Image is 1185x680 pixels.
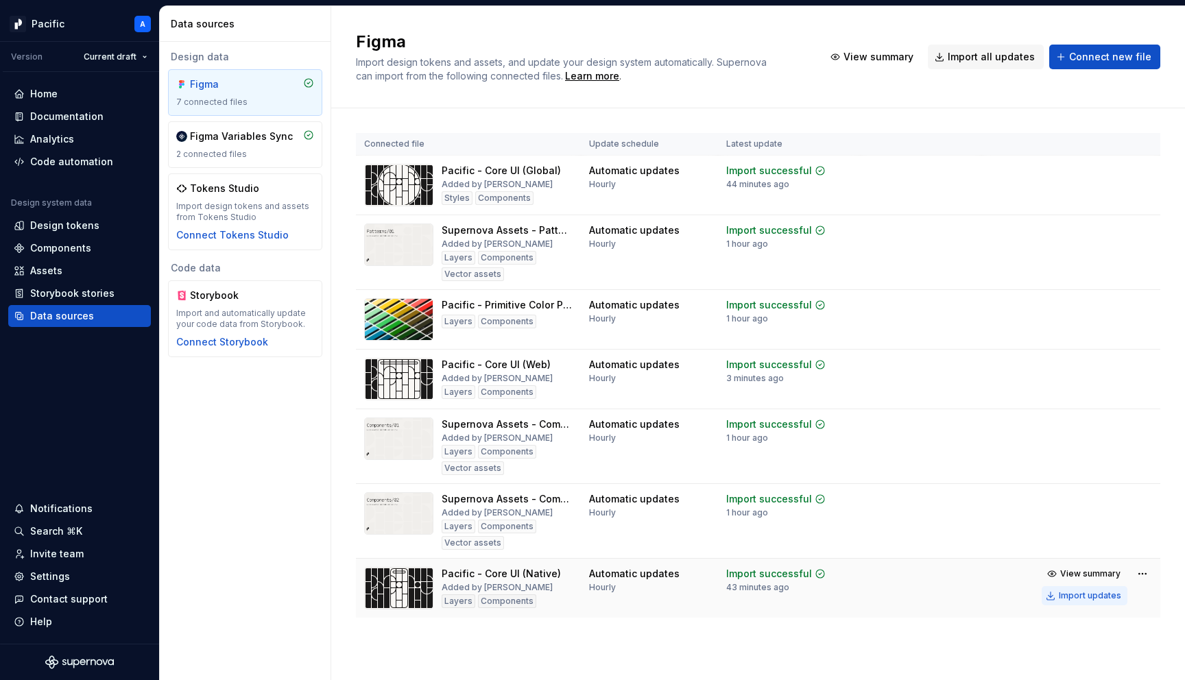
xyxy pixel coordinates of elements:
[589,358,680,372] div: Automatic updates
[442,239,553,250] div: Added by [PERSON_NAME]
[442,536,504,550] div: Vector assets
[30,110,104,123] div: Documentation
[442,385,475,399] div: Layers
[1060,568,1121,579] span: View summary
[176,97,314,108] div: 7 connected files
[8,215,151,236] a: Design tokens
[356,56,769,82] span: Import design tokens and assets, and update your design system automatically. Supernova can impor...
[726,298,812,312] div: Import successful
[176,228,289,242] div: Connect Tokens Studio
[589,223,680,237] div: Automatic updates
[171,17,325,31] div: Data sources
[168,261,322,275] div: Code data
[442,358,551,372] div: Pacific - Core UI (Web)
[726,417,812,431] div: Import successful
[84,51,136,62] span: Current draft
[726,433,768,444] div: 1 hour ago
[30,241,91,255] div: Components
[589,567,680,581] div: Automatic updates
[8,128,151,150] a: Analytics
[726,358,812,372] div: Import successful
[442,191,472,205] div: Styles
[176,308,314,330] div: Import and automatically update your code data from Storybook.
[589,239,616,250] div: Hourly
[726,373,784,384] div: 3 minutes ago
[442,567,561,581] div: Pacific - Core UI (Native)
[8,282,151,304] a: Storybook stories
[589,492,680,506] div: Automatic updates
[8,543,151,565] a: Invite team
[726,507,768,518] div: 1 hour ago
[10,16,26,32] img: 8d0dbd7b-a897-4c39-8ca0-62fbda938e11.png
[30,132,74,146] div: Analytics
[168,69,322,116] a: Figma7 connected files
[726,164,812,178] div: Import successful
[30,87,58,101] div: Home
[1059,590,1121,601] div: Import updates
[928,45,1044,69] button: Import all updates
[8,588,151,610] button: Contact support
[442,164,561,178] div: Pacific - Core UI (Global)
[478,520,536,533] div: Components
[45,655,114,669] svg: Supernova Logo
[442,520,475,533] div: Layers
[589,164,680,178] div: Automatic updates
[1069,50,1151,64] span: Connect new file
[442,492,573,506] div: Supernova Assets - Components 02
[726,223,812,237] div: Import successful
[190,289,256,302] div: Storybook
[442,223,573,237] div: Supernova Assets - Patterns 01
[1049,45,1160,69] button: Connect new file
[442,582,553,593] div: Added by [PERSON_NAME]
[948,50,1035,64] span: Import all updates
[176,201,314,223] div: Import design tokens and assets from Tokens Studio
[478,385,536,399] div: Components
[726,179,789,190] div: 44 minutes ago
[30,219,99,232] div: Design tokens
[442,267,504,281] div: Vector assets
[563,71,621,82] span: .
[190,130,293,143] div: Figma Variables Sync
[3,9,156,38] button: PacificA
[30,547,84,561] div: Invite team
[8,151,151,173] a: Code automation
[478,445,536,459] div: Components
[589,582,616,593] div: Hourly
[356,133,581,156] th: Connected file
[176,335,268,349] button: Connect Storybook
[168,280,322,357] a: StorybookImport and automatically update your code data from Storybook.Connect Storybook
[30,155,113,169] div: Code automation
[442,298,573,312] div: Pacific - Primitive Color Palette
[442,315,475,328] div: Layers
[8,305,151,327] a: Data sources
[168,50,322,64] div: Design data
[190,77,256,91] div: Figma
[718,133,861,156] th: Latest update
[442,461,504,475] div: Vector assets
[8,237,151,259] a: Components
[589,433,616,444] div: Hourly
[726,239,768,250] div: 1 hour ago
[824,45,922,69] button: View summary
[442,251,475,265] div: Layers
[8,611,151,633] button: Help
[1042,586,1127,605] button: Import updates
[8,520,151,542] button: Search ⌘K
[475,191,534,205] div: Components
[581,133,718,156] th: Update schedule
[478,594,536,608] div: Components
[30,615,52,629] div: Help
[30,570,70,583] div: Settings
[565,69,619,83] a: Learn more
[176,149,314,160] div: 2 connected files
[442,594,475,608] div: Layers
[11,51,43,62] div: Version
[442,507,553,518] div: Added by [PERSON_NAME]
[442,445,475,459] div: Layers
[30,309,94,323] div: Data sources
[8,106,151,127] a: Documentation
[30,502,93,515] div: Notifications
[8,566,151,587] a: Settings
